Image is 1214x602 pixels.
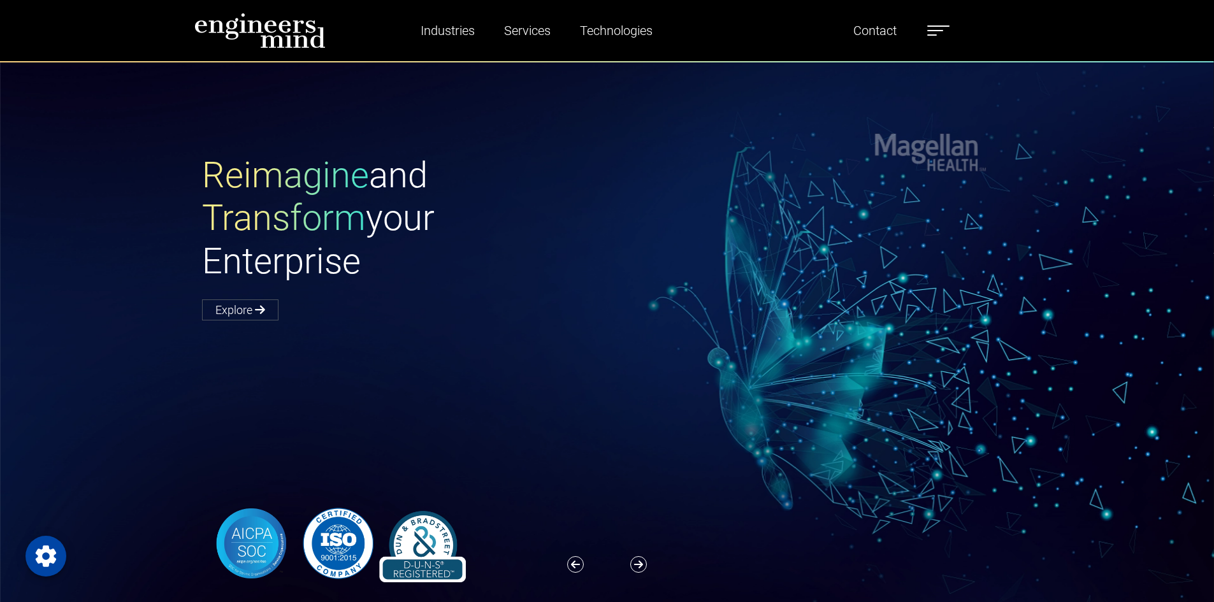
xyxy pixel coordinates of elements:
[848,16,902,45] a: Contact
[202,299,278,320] a: Explore
[499,16,556,45] a: Services
[202,154,369,196] span: Reimagine
[194,13,326,48] img: logo
[575,16,658,45] a: Technologies
[416,16,480,45] a: Industries
[202,154,607,283] h1: and your Enterprise
[202,197,366,239] span: Transform
[202,505,473,582] img: banner-logo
